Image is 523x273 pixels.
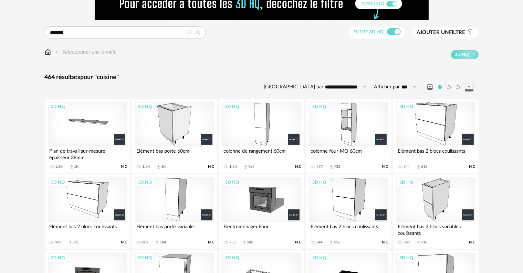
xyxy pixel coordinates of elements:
[316,164,323,169] div: 977
[374,84,400,90] label: Afficher par
[45,99,130,173] a: 3D HQ Plan de travail sur-mesure épaisseur 38mm 1.3K Download icon 1K N.C
[222,102,242,111] div: 3D HQ
[469,164,475,169] span: N.C
[68,240,73,245] span: Download icon
[45,48,51,56] img: svg+xml;base64,PHN2ZyB3aWR0aD0iMTYiIGhlaWdodD0iMTciIHZpZXdCb3g9IjAgMCAxNiAxNyIgZmlsbD0ibm9uZSIgeG...
[417,30,449,35] span: Ajouter un
[55,240,62,245] div: 909
[416,240,421,245] span: Download icon
[393,99,478,173] a: 3D HQ Elément bas 2 blocs coulissants 944 Download icon 613 N.C
[466,29,473,36] span: Filter icon
[160,240,166,245] div: 584
[309,102,329,111] div: 3D HQ
[396,102,416,111] div: 3D HQ
[55,164,63,169] div: 1.3K
[48,253,68,262] div: 3D HQ
[135,222,214,236] div: Elément bas porte variable
[421,164,427,169] div: 613
[396,146,475,160] div: Elément bas 2 blocs coulissants
[354,30,384,34] span: Filtre 3D HQ
[469,240,475,245] span: N.C
[334,240,340,245] div: 556
[48,146,127,160] div: Plan de travail sur-mesure épaisseur 38mm
[396,222,475,236] div: Elément bas 2 blocs variables coulissants
[264,84,324,90] label: [GEOGRAPHIC_DATA] par
[243,164,248,170] span: Download icon
[48,102,68,111] div: 3D HQ
[404,240,410,245] div: 769
[382,164,388,169] span: N.C
[229,164,237,169] div: 1.3K
[222,178,242,187] div: 3D HQ
[74,164,79,169] div: 1K
[404,164,410,169] div: 944
[295,240,301,245] span: N.C
[309,222,388,236] div: Elément bas 2 blocs coulissants
[54,48,117,56] div: Sélectionner une famille
[306,174,391,249] a: 3D HQ Elément bas 2 blocs coulissants 844 Download icon 556 N.C
[382,240,388,245] span: N.C
[135,178,155,187] div: 3D HQ
[73,240,79,245] div: 591
[393,174,478,249] a: 3D HQ Elément bas 2 blocs variables coulissants 769 Download icon 518 N.C
[219,99,304,173] a: 3D HQ colonne de rangement 60cm 1.3K Download icon 929 N.C
[45,74,479,81] div: 464 résultats
[135,253,155,262] div: 3D HQ
[248,164,254,169] div: 929
[309,178,329,187] div: 3D HQ
[155,240,160,245] span: Download icon
[309,253,329,262] div: 3D HQ
[142,164,150,169] div: 1.5K
[242,240,247,245] span: Download icon
[69,164,74,170] span: Download icon
[48,178,68,187] div: 3D HQ
[48,222,127,236] div: Elément bas 2 blocs coulissants
[161,164,166,169] div: 1K
[208,164,214,169] span: N.C
[309,146,388,160] div: colonne four-MO 60cm
[417,29,466,36] span: filtre
[416,164,421,170] span: Download icon
[45,174,130,249] a: 3D HQ Elément bas 2 blocs coulissants 909 Download icon 591 N.C
[121,164,127,169] span: N.C
[222,146,301,160] div: colonne de rangement 60cm
[455,52,469,58] span: 3D HQ
[54,48,60,56] img: svg+xml;base64,PHN2ZyB3aWR0aD0iMTYiIGhlaWdodD0iMTYiIHZpZXdCb3g9IjAgMCAxNiAxNiIgZmlsbD0ibm9uZSIgeG...
[412,27,479,38] button: Ajouter unfiltre Filter icon
[135,102,155,111] div: 3D HQ
[156,164,161,170] span: Download icon
[295,164,301,169] span: N.C
[208,240,214,245] span: N.C
[222,222,301,236] div: Electromenager Four
[329,240,334,245] span: Download icon
[334,164,340,169] div: 733
[142,240,148,245] div: 809
[396,253,416,262] div: 3D HQ
[132,174,217,249] a: 3D HQ Elément bas porte variable 809 Download icon 584 N.C
[121,240,127,245] span: N.C
[306,99,391,173] a: 3D HQ colonne four-MO 60cm 977 Download icon 733 N.C
[316,240,323,245] div: 844
[219,174,304,249] a: 3D HQ Electromenager Four 753 Download icon 580 N.C
[229,240,236,245] div: 753
[247,240,253,245] div: 580
[396,178,416,187] div: 3D HQ
[132,99,217,173] a: 3D HQ Elément bas porte 60cm 1.5K Download icon 1K N.C
[135,146,214,160] div: Elément bas porte 60cm
[421,240,427,245] div: 518
[222,253,242,262] div: 3D HQ
[329,164,334,170] span: Download icon
[81,74,119,80] span: pour "cuisine"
